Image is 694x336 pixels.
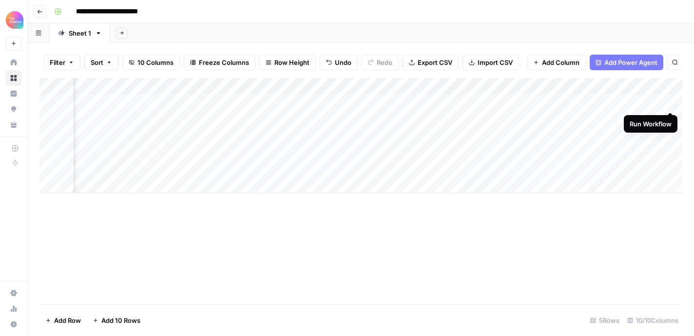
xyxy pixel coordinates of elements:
[418,58,452,67] span: Export CSV
[91,58,103,67] span: Sort
[6,8,21,32] button: Workspace: Alliance
[6,11,23,29] img: Alliance Logo
[87,313,146,328] button: Add 10 Rows
[199,58,249,67] span: Freeze Columns
[335,58,351,67] span: Undo
[320,55,358,70] button: Undo
[54,316,81,325] span: Add Row
[630,119,672,129] div: Run Workflow
[362,55,399,70] button: Redo
[6,55,21,70] a: Home
[137,58,173,67] span: 10 Columns
[463,55,519,70] button: Import CSV
[590,55,663,70] button: Add Power Agent
[43,55,80,70] button: Filter
[6,117,21,133] a: Your Data
[6,316,21,332] button: Help + Support
[527,55,586,70] button: Add Column
[50,23,110,43] a: Sheet 1
[6,301,21,316] a: Usage
[274,58,309,67] span: Row Height
[377,58,392,67] span: Redo
[39,313,87,328] button: Add Row
[604,58,657,67] span: Add Power Agent
[259,55,316,70] button: Row Height
[6,285,21,301] a: Settings
[84,55,118,70] button: Sort
[122,55,180,70] button: 10 Columns
[184,55,255,70] button: Freeze Columns
[6,70,21,86] a: Browse
[403,55,459,70] button: Export CSV
[101,316,140,325] span: Add 10 Rows
[586,313,623,328] div: 5 Rows
[542,58,579,67] span: Add Column
[50,58,65,67] span: Filter
[478,58,513,67] span: Import CSV
[69,28,91,38] div: Sheet 1
[6,86,21,101] a: Insights
[623,313,682,328] div: 10/10 Columns
[6,101,21,117] a: Opportunities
